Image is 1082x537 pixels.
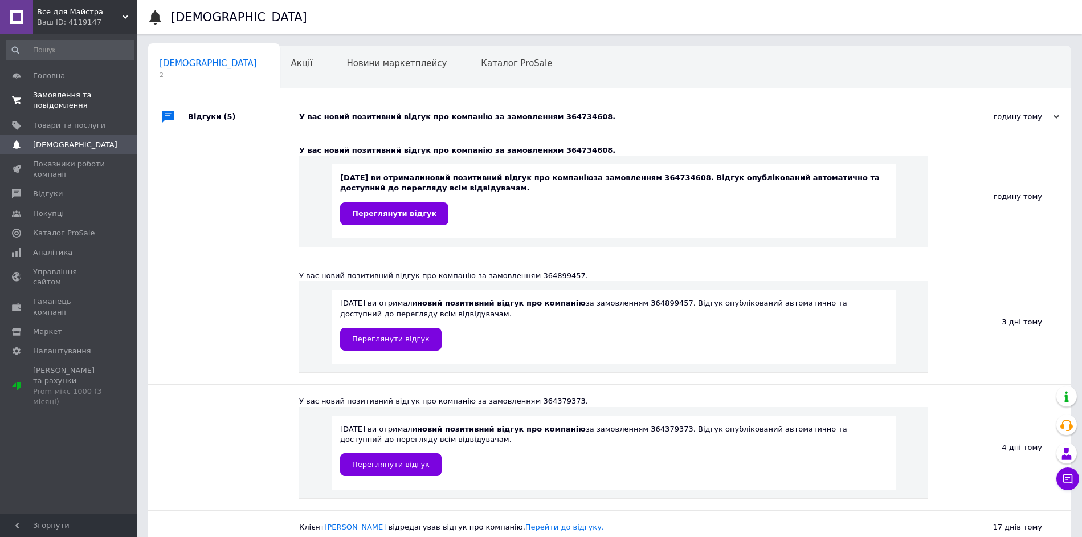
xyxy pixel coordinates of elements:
[33,209,64,219] span: Покупці
[291,58,313,68] span: Акції
[340,424,887,476] div: [DATE] ви отримали за замовленням 364379373. Відгук опублікований автоматично та доступний до пер...
[33,365,105,407] span: [PERSON_NAME] та рахунки
[299,112,945,122] div: У вас новий позитивний відгук про компанію за замовленням 364734608.
[33,296,105,317] span: Гаманець компанії
[160,71,257,79] span: 2
[33,159,105,180] span: Показники роботи компанії
[340,453,442,476] a: Переглянути відгук
[6,40,134,60] input: Пошук
[33,120,105,131] span: Товари та послуги
[33,346,91,356] span: Налаштування
[928,385,1071,510] div: 4 дні тому
[37,7,123,17] span: Все для Майстра
[417,425,586,433] b: новий позитивний відгук про компанію
[299,396,928,406] div: У вас новий позитивний відгук про компанію за замовленням 364379373.
[171,10,307,24] h1: [DEMOGRAPHIC_DATA]
[352,335,430,343] span: Переглянути відгук
[340,298,887,350] div: [DATE] ви отримали за замовленням 364899457. Відгук опублікований автоматично та доступний до пер...
[340,173,887,225] div: [DATE] ви отримали за замовленням 364734608. Відгук опублікований автоматично та доступний до пер...
[33,387,105,407] div: Prom мікс 1000 (3 місяці)
[33,228,95,238] span: Каталог ProSale
[340,328,442,351] a: Переглянути відгук
[425,173,594,182] b: новий позитивний відгук про компанію
[352,209,436,218] span: Переглянути відгук
[481,58,552,68] span: Каталог ProSale
[324,523,386,531] a: [PERSON_NAME]
[346,58,447,68] span: Новини маркетплейсу
[33,189,63,199] span: Відгуки
[33,90,105,111] span: Замовлення та повідомлення
[224,112,236,121] span: (5)
[37,17,137,27] div: Ваш ID: 4119147
[389,523,604,531] span: відредагував відгук про компанію.
[33,71,65,81] span: Головна
[160,58,257,68] span: [DEMOGRAPHIC_DATA]
[928,134,1071,259] div: годину тому
[33,140,117,150] span: [DEMOGRAPHIC_DATA]
[928,259,1071,384] div: 3 дні тому
[299,271,928,281] div: У вас новий позитивний відгук про компанію за замовленням 364899457.
[33,267,105,287] span: Управління сайтом
[340,202,448,225] a: Переглянути відгук
[417,299,586,307] b: новий позитивний відгук про компанію
[1056,467,1079,490] button: Чат з покупцем
[945,112,1059,122] div: годину тому
[33,247,72,258] span: Аналітика
[352,460,430,469] span: Переглянути відгук
[188,100,299,134] div: Відгуки
[299,145,928,156] div: У вас новий позитивний відгук про компанію за замовленням 364734608.
[33,327,62,337] span: Маркет
[525,523,604,531] a: Перейти до відгуку.
[299,523,604,531] span: Клієнт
